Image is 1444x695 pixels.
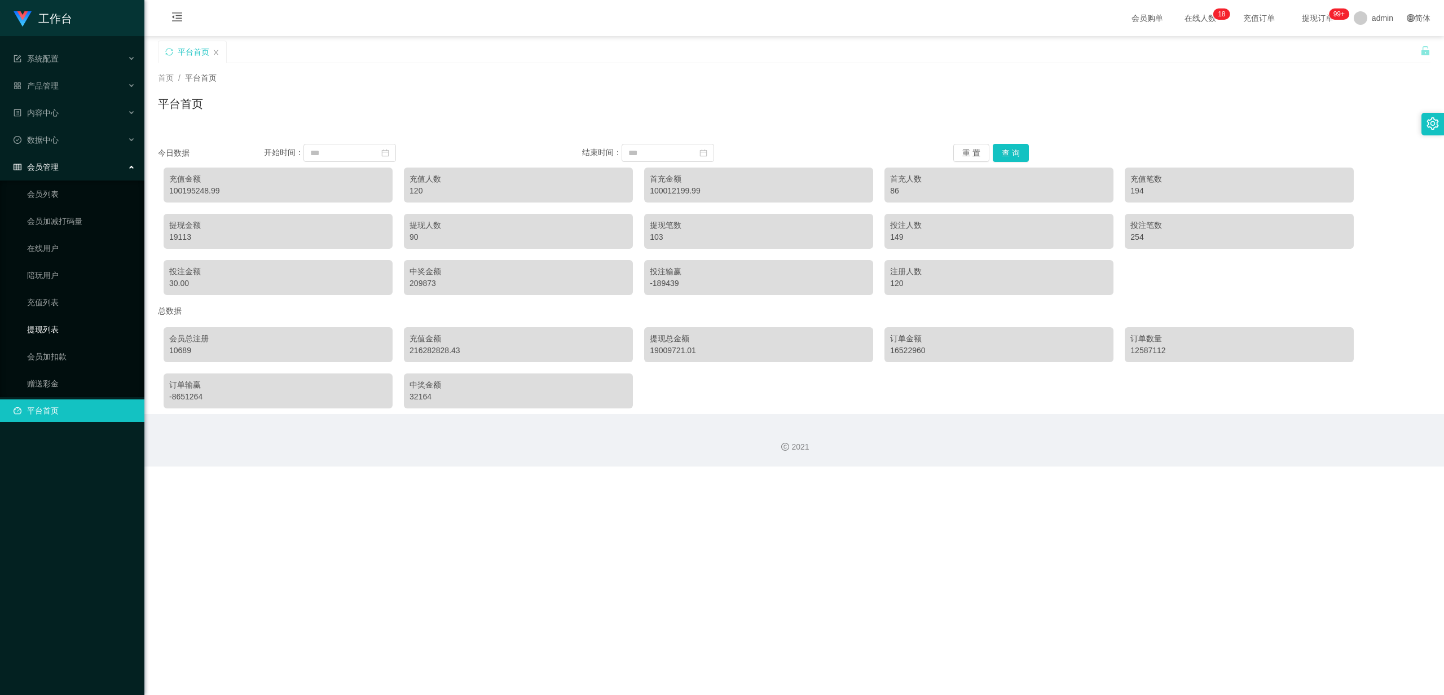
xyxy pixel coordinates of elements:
[410,173,627,185] div: 充值人数
[1179,14,1222,22] span: 在线人数
[1218,8,1222,20] p: 1
[993,144,1029,162] button: 查 询
[1130,173,1348,185] div: 充值笔数
[158,73,174,82] span: 首页
[1130,231,1348,243] div: 254
[650,278,868,289] div: -189439
[158,95,203,112] h1: 平台首页
[650,231,868,243] div: 103
[27,237,135,259] a: 在线用户
[1427,117,1439,130] i: 图标: setting
[14,109,21,117] i: 图标: profile
[781,443,789,451] i: 图标: copyright
[213,49,219,56] i: 图标: close
[169,379,387,391] div: 订单输赢
[410,391,627,403] div: 32164
[169,278,387,289] div: 30.00
[890,185,1108,197] div: 86
[1222,8,1226,20] p: 8
[27,210,135,232] a: 会员加减打码量
[1420,46,1430,56] i: 图标: unlock
[27,183,135,205] a: 会员列表
[14,55,21,63] i: 图标: form
[169,391,387,403] div: -8651264
[381,149,389,157] i: 图标: calendar
[1238,14,1280,22] span: 充值订单
[27,318,135,341] a: 提现列表
[169,266,387,278] div: 投注金额
[14,14,72,23] a: 工作台
[185,73,217,82] span: 平台首页
[169,333,387,345] div: 会员总注册
[165,48,173,56] i: 图标: sync
[169,219,387,231] div: 提现金额
[169,231,387,243] div: 19113
[1329,8,1349,20] sup: 1067
[890,173,1108,185] div: 首充人数
[410,266,627,278] div: 中奖金额
[14,81,59,90] span: 产品管理
[264,148,303,157] span: 开始时间：
[1130,345,1348,357] div: 12587112
[27,345,135,368] a: 会员加扣款
[169,185,387,197] div: 100195248.99
[1407,14,1415,22] i: 图标: global
[410,231,627,243] div: 90
[410,278,627,289] div: 209873
[14,54,59,63] span: 系统配置
[890,219,1108,231] div: 投注人数
[14,163,21,171] i: 图标: table
[410,379,627,391] div: 中奖金额
[650,173,868,185] div: 首充金额
[410,345,627,357] div: 216282828.43
[953,144,989,162] button: 重 置
[27,372,135,395] a: 赠送彩金
[153,441,1435,453] div: 2021
[1130,219,1348,231] div: 投注笔数
[699,149,707,157] i: 图标: calendar
[158,301,1430,322] div: 总数据
[650,185,868,197] div: 100012199.99
[14,399,135,422] a: 图标: dashboard平台首页
[14,135,59,144] span: 数据中心
[1130,185,1348,197] div: 194
[890,266,1108,278] div: 注册人数
[14,136,21,144] i: 图标: check-circle-o
[650,333,868,345] div: 提现总金额
[27,264,135,287] a: 陪玩用户
[178,41,209,63] div: 平台首页
[890,231,1108,243] div: 149
[890,333,1108,345] div: 订单金额
[38,1,72,37] h1: 工作台
[410,333,627,345] div: 充值金额
[410,185,627,197] div: 120
[158,147,264,159] div: 今日数据
[1296,14,1339,22] span: 提现订单
[169,345,387,357] div: 10689
[650,266,868,278] div: 投注输赢
[410,219,627,231] div: 提现人数
[890,278,1108,289] div: 120
[169,173,387,185] div: 充值金额
[890,345,1108,357] div: 16522960
[14,11,32,27] img: logo.9652507e.png
[1213,8,1230,20] sup: 18
[650,345,868,357] div: 19009721.01
[14,162,59,171] span: 会员管理
[650,219,868,231] div: 提现笔数
[158,1,196,37] i: 图标: menu-fold
[178,73,180,82] span: /
[14,82,21,90] i: 图标: appstore-o
[1130,333,1348,345] div: 订单数量
[27,291,135,314] a: 充值列表
[14,108,59,117] span: 内容中心
[582,148,622,157] span: 结束时间：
